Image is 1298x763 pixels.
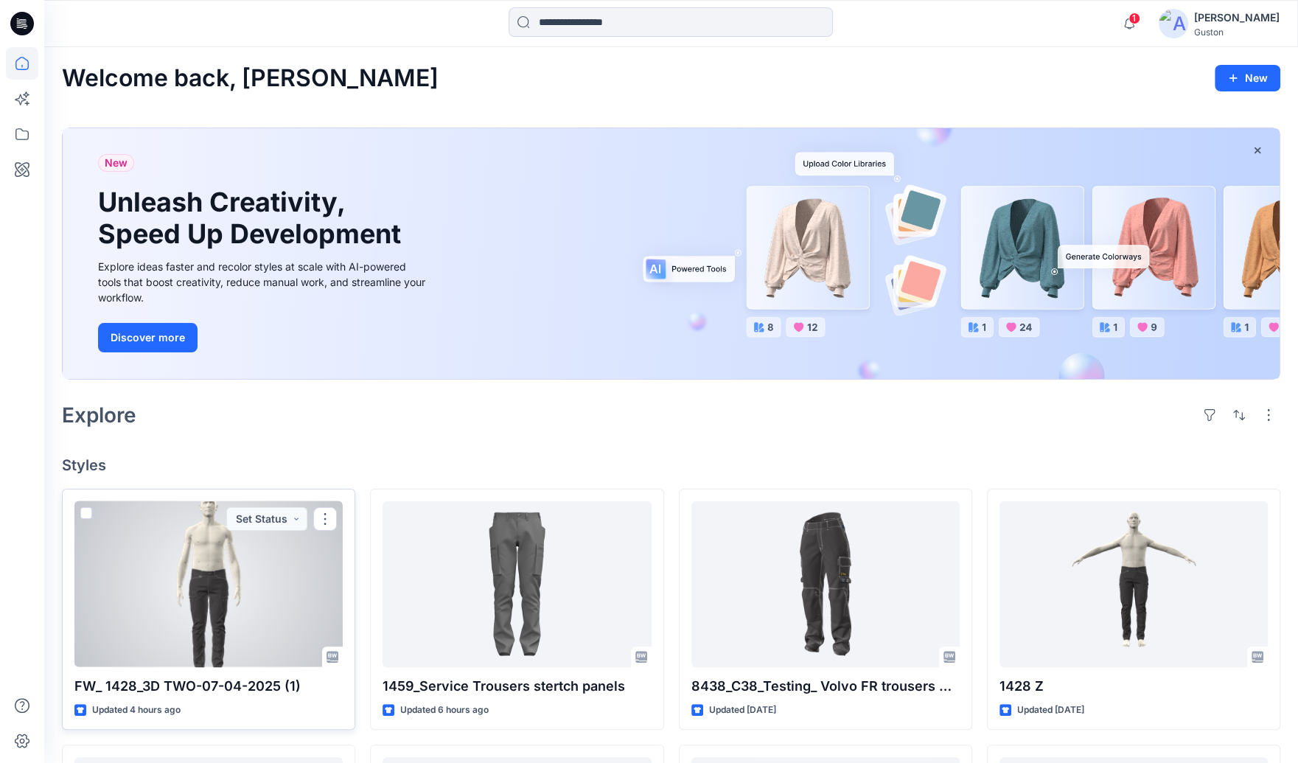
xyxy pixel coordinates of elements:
[691,501,960,667] a: 8438_C38_Testing_ Volvo FR trousers Women
[1128,13,1140,24] span: 1
[62,65,439,92] h2: Welcome back, [PERSON_NAME]
[1215,65,1280,91] button: New
[98,187,408,250] h1: Unleash Creativity, Speed Up Development
[105,154,128,172] span: New
[92,703,181,718] p: Updated 4 hours ago
[98,259,430,305] div: Explore ideas faster and recolor styles at scale with AI-powered tools that boost creativity, red...
[1194,9,1280,27] div: [PERSON_NAME]
[999,676,1268,697] p: 1428 Z
[98,323,198,352] button: Discover more
[1159,9,1188,38] img: avatar
[74,501,343,667] a: FW_ 1428_3D TWO-07-04-2025 (1)
[98,323,430,352] a: Discover more
[999,501,1268,667] a: 1428 Z
[383,676,651,697] p: 1459_Service Trousers stertch panels
[62,456,1280,474] h4: Styles
[62,403,136,427] h2: Explore
[691,676,960,697] p: 8438_C38_Testing_ Volvo FR trousers Women
[1017,703,1084,718] p: Updated [DATE]
[400,703,489,718] p: Updated 6 hours ago
[1194,27,1280,38] div: Guston
[74,676,343,697] p: FW_ 1428_3D TWO-07-04-2025 (1)
[709,703,776,718] p: Updated [DATE]
[383,501,651,667] a: 1459_Service Trousers stertch panels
